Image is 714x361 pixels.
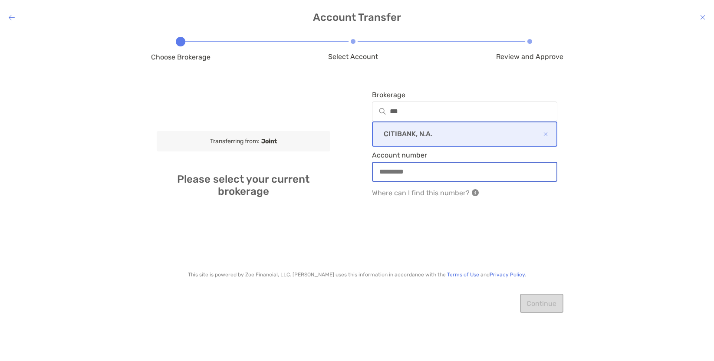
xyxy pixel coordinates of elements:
h4: Please select your current brokerage [157,173,330,197]
img: Selected Broker Icon [543,132,548,136]
p: CITIBANK, N.A. [384,130,432,138]
p: This site is powered by Zoe Financial, LLC. [PERSON_NAME] uses this information in accordance wit... [151,272,563,278]
b: Joint [260,138,277,145]
span: Brokerage [372,91,558,99]
span: Review and Approve [496,53,563,61]
img: input icon [379,108,386,115]
div: Transferring from: [157,131,330,151]
a: Terms of Use [447,272,479,278]
input: Brokerageinput icon [390,108,557,115]
p: Where can I find this number? [372,189,470,197]
img: Your Investments Notification [472,189,479,196]
input: Account number [373,168,557,175]
span: Select Account [328,53,378,61]
a: Privacy Policy [490,272,525,278]
span: Account number [372,151,558,159]
span: Choose Brokerage [151,53,211,61]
